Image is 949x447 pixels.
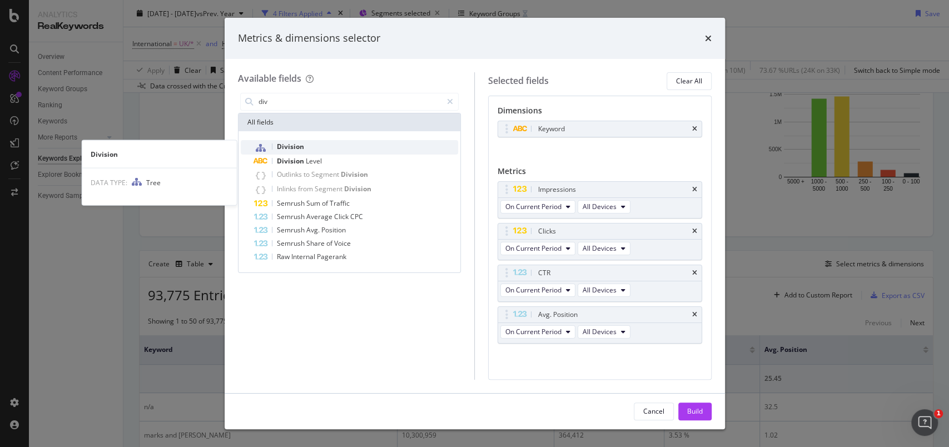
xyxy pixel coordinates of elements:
div: Cancel [643,406,664,416]
div: times [692,186,697,193]
span: On Current Period [505,285,562,295]
span: Click [334,212,350,221]
span: Segment [311,170,341,179]
input: Search by field name [257,93,443,110]
span: Sum [306,198,322,208]
button: On Current Period [500,200,575,213]
span: Semrush [277,212,306,221]
span: Voice [334,239,351,248]
div: times [692,311,697,318]
div: Division [82,150,236,159]
div: Build [687,406,703,416]
span: Inlinks [277,184,298,193]
div: times [705,31,712,46]
span: Outlinks [277,170,304,179]
span: All Devices [583,202,617,211]
span: Segment [315,184,344,193]
div: Keywordtimes [498,121,702,137]
span: Share [306,239,326,248]
button: On Current Period [500,325,575,339]
span: to [304,170,311,179]
div: Impressions [538,184,576,195]
span: CPC [350,212,363,221]
div: Avg. Position [538,309,578,320]
div: Keyword [538,123,565,135]
div: Dimensions [498,105,702,121]
span: On Current Period [505,202,562,211]
div: times [692,270,697,276]
button: All Devices [578,284,630,297]
button: On Current Period [500,242,575,255]
span: from [298,184,315,193]
span: All Devices [583,327,617,336]
span: of [322,198,330,208]
span: Division [341,170,368,179]
span: of [326,239,334,248]
button: All Devices [578,242,630,255]
span: On Current Period [505,327,562,336]
div: Avg. PositiontimesOn Current PeriodAll Devices [498,306,702,344]
span: Level [306,156,322,166]
div: Available fields [238,72,301,85]
span: Semrush [277,225,306,235]
button: On Current Period [500,284,575,297]
button: All Devices [578,325,630,339]
span: 1 [934,409,943,418]
div: Metrics & dimensions selector [238,31,380,46]
span: Position [321,225,346,235]
span: On Current Period [505,244,562,253]
button: Build [678,403,712,420]
div: All fields [239,113,461,131]
button: All Devices [578,200,630,213]
div: Clear All [676,76,702,86]
span: Division [277,142,304,151]
span: Average [306,212,334,221]
div: times [692,228,697,235]
div: ClickstimesOn Current PeriodAll Devices [498,223,702,260]
div: modal [225,18,725,429]
button: Clear All [667,72,712,90]
iframe: Intercom live chat [911,409,938,436]
span: Avg. [306,225,321,235]
div: ImpressionstimesOn Current PeriodAll Devices [498,181,702,218]
span: Raw [277,252,291,261]
div: Clicks [538,226,556,237]
span: All Devices [583,244,617,253]
span: Division [344,184,371,193]
span: Pagerank [317,252,346,261]
div: Metrics [498,166,702,181]
span: Semrush [277,239,306,248]
span: Division [277,156,306,166]
span: Internal [291,252,317,261]
span: Semrush [277,198,306,208]
span: Traffic [330,198,350,208]
span: All Devices [583,285,617,295]
div: CTR [538,267,550,279]
div: CTRtimesOn Current PeriodAll Devices [498,265,702,302]
div: times [692,126,697,132]
div: Selected fields [488,74,549,87]
button: Cancel [634,403,674,420]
